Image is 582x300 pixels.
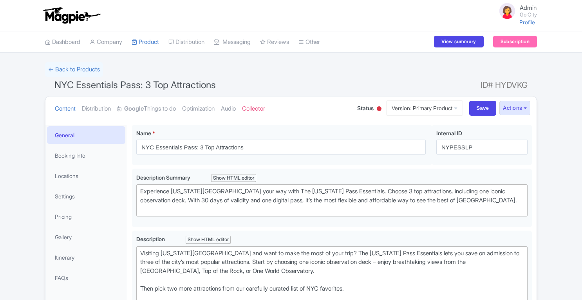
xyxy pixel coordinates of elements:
[47,126,125,144] a: General
[90,31,122,53] a: Company
[47,147,125,164] a: Booking Info
[136,130,151,136] span: Name
[211,174,256,182] div: Show HTML editor
[214,31,251,53] a: Messaging
[136,236,166,242] span: Description
[132,31,159,53] a: Product
[493,2,537,20] a: Admin Go City
[54,79,216,91] span: NYC Essentials Pass: 3 Top Attractions
[386,100,463,116] a: Version: Primary Product
[47,228,125,246] a: Gallery
[45,62,103,77] a: ← Back to Products
[434,36,483,47] a: View summary
[186,236,231,244] div: Show HTML editor
[242,96,265,121] a: Collector
[357,104,374,112] span: Status
[519,19,535,25] a: Profile
[47,269,125,287] a: FAQs
[41,7,102,24] img: logo-ab69f6fb50320c5b225c76a69d11143b.png
[498,2,517,20] img: avatar_key_member-9c1dde93af8b07d7383eb8b5fb890c87.png
[436,130,462,136] span: Internal ID
[55,96,76,121] a: Content
[140,187,524,214] div: Experience [US_STATE][GEOGRAPHIC_DATA] your way with The [US_STATE] Pass Essentials. Choose 3 top...
[375,103,383,115] div: Inactive
[520,4,537,11] span: Admin
[47,249,125,266] a: Itinerary
[124,104,144,113] strong: Google
[493,36,537,47] a: Subscription
[47,167,125,185] a: Locations
[168,31,204,53] a: Distribution
[221,96,236,121] a: Audio
[298,31,320,53] a: Other
[82,96,111,121] a: Distribution
[47,187,125,205] a: Settings
[481,77,528,93] span: ID# HYDVKG
[136,174,192,181] span: Description Summary
[499,101,530,115] button: Actions
[182,96,215,121] a: Optimization
[260,31,289,53] a: Reviews
[469,101,497,116] input: Save
[47,208,125,225] a: Pricing
[520,12,537,17] small: Go City
[45,31,80,53] a: Dashboard
[117,96,176,121] a: GoogleThings to do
